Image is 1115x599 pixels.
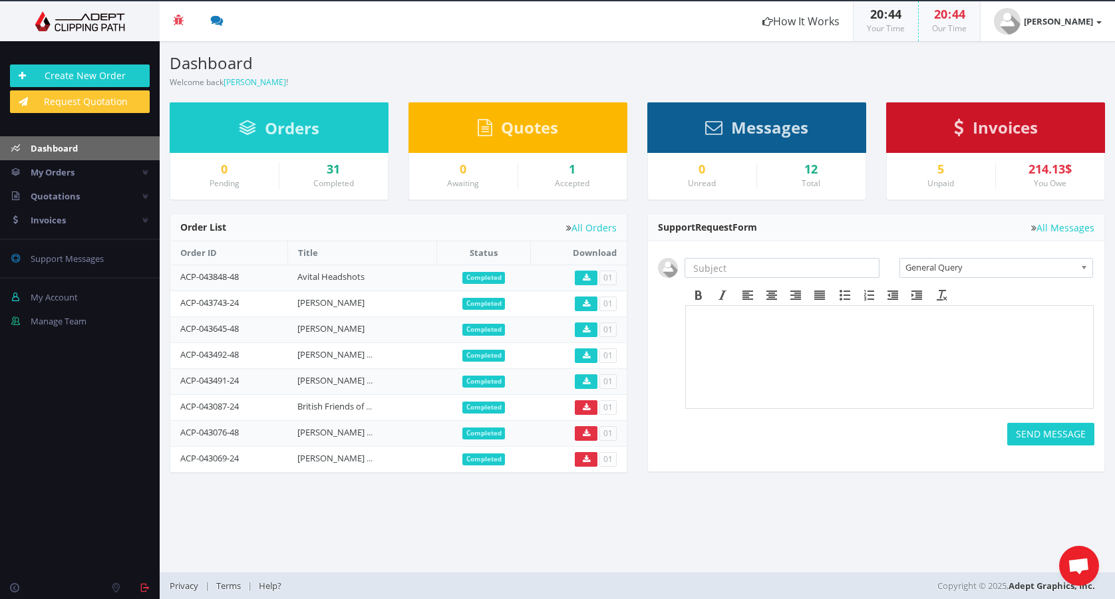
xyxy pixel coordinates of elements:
[952,6,965,22] span: 44
[658,258,678,278] img: user_default.jpg
[930,287,954,304] div: Clear formatting
[1024,15,1093,27] strong: [PERSON_NAME]
[224,76,286,88] a: [PERSON_NAME]
[210,178,239,189] small: Pending
[210,580,247,592] a: Terms
[767,163,856,176] div: 12
[10,11,150,31] img: Adept Graphics
[239,125,319,137] a: Orders
[685,258,879,278] input: Subject
[170,580,205,592] a: Privacy
[10,90,150,113] a: Request Quotation
[897,163,985,176] a: 5
[881,287,905,304] div: Decrease indent
[927,178,954,189] small: Unpaid
[265,117,319,139] span: Orders
[883,6,888,22] span: :
[297,271,365,283] a: Avital Headshots
[297,400,401,412] a: British Friends of Hatzalha
[252,580,288,592] a: Help?
[287,241,436,265] th: Title
[932,23,967,34] small: Our Time
[180,322,239,334] a: ACP-043645-48
[1009,580,1095,592] a: Adept Graphics, Inc.
[857,287,881,304] div: Numbered list
[297,322,365,334] a: [PERSON_NAME]
[905,287,929,304] div: Increase indent
[705,124,808,136] a: Messages
[731,116,808,138] span: Messages
[686,306,1093,408] iframe: Rich Text Area. Press ALT-F9 for menu. Press ALT-F10 for toolbar. Press ALT-0 for help
[31,315,86,327] span: Manage Team
[180,163,269,176] a: 0
[297,348,431,360] a: [PERSON_NAME] Party Portraits 2
[934,6,947,22] span: 20
[462,298,506,310] span: Completed
[973,116,1038,138] span: Invoices
[180,271,239,283] a: ACP-043848-48
[31,142,78,154] span: Dashboard
[170,76,288,88] small: Welcome back !
[180,400,239,412] a: ACP-043087-24
[462,376,506,388] span: Completed
[31,166,75,178] span: My Orders
[180,221,226,233] span: Order List
[297,297,365,308] a: [PERSON_NAME]
[1031,223,1094,233] a: All Messages
[501,116,558,138] span: Quotes
[994,8,1021,35] img: user_default.jpg
[462,272,506,284] span: Completed
[462,324,506,336] span: Completed
[180,348,239,360] a: ACP-043492-48
[695,221,732,233] span: Request
[297,426,401,438] a: [PERSON_NAME] Portraits
[528,163,617,176] div: 1
[808,287,832,304] div: Justify
[31,214,66,226] span: Invoices
[313,178,354,189] small: Completed
[419,163,508,176] a: 0
[566,223,617,233] a: All Orders
[170,241,287,265] th: Order ID
[31,190,80,202] span: Quotations
[888,6,901,22] span: 44
[954,124,1038,136] a: Invoices
[688,178,716,189] small: Unread
[31,291,78,303] span: My Account
[802,178,820,189] small: Total
[658,163,746,176] div: 0
[947,6,952,22] span: :
[180,297,239,308] a: ACP-043743-24
[180,374,239,386] a: ACP-043491-24
[436,241,530,265] th: Status
[833,287,857,304] div: Bullet list
[1007,423,1094,445] button: SEND MESSAGE
[462,402,506,414] span: Completed
[170,572,793,599] div: | |
[462,350,506,362] span: Completed
[297,452,435,464] a: [PERSON_NAME] Barmitzvah Party
[981,1,1115,41] a: [PERSON_NAME]
[462,453,506,465] span: Completed
[462,427,506,439] span: Completed
[10,64,150,87] a: Create New Order
[180,452,239,464] a: ACP-043069-24
[736,287,760,304] div: Align left
[531,241,627,265] th: Download
[180,426,239,438] a: ACP-043076-48
[478,124,558,136] a: Quotes
[937,579,1095,592] span: Copyright © 2025,
[687,287,711,304] div: Bold
[760,287,784,304] div: Align center
[170,55,627,72] h3: Dashboard
[447,178,479,189] small: Awaiting
[870,6,883,22] span: 20
[658,221,757,233] span: Support Form
[289,163,379,176] a: 31
[31,253,104,265] span: Support Messages
[784,287,808,304] div: Align right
